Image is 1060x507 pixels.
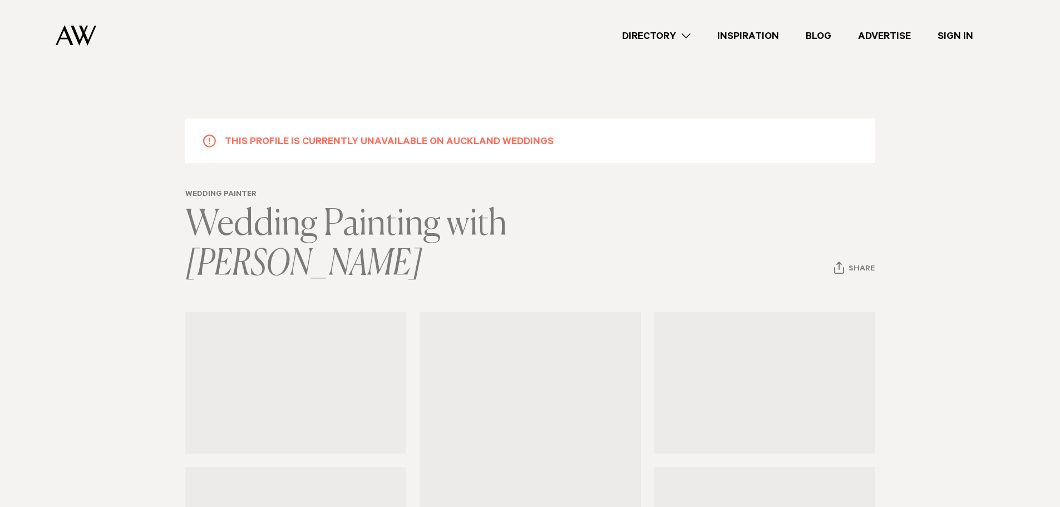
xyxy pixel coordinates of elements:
a: Sign In [924,28,987,43]
h5: This profile is currently unavailable on Auckland Weddings [225,134,554,148]
img: Auckland Weddings Logo [56,25,96,46]
a: Inspiration [704,28,792,43]
a: Directory [609,28,704,43]
a: Blog [792,28,845,43]
a: Advertise [845,28,924,43]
